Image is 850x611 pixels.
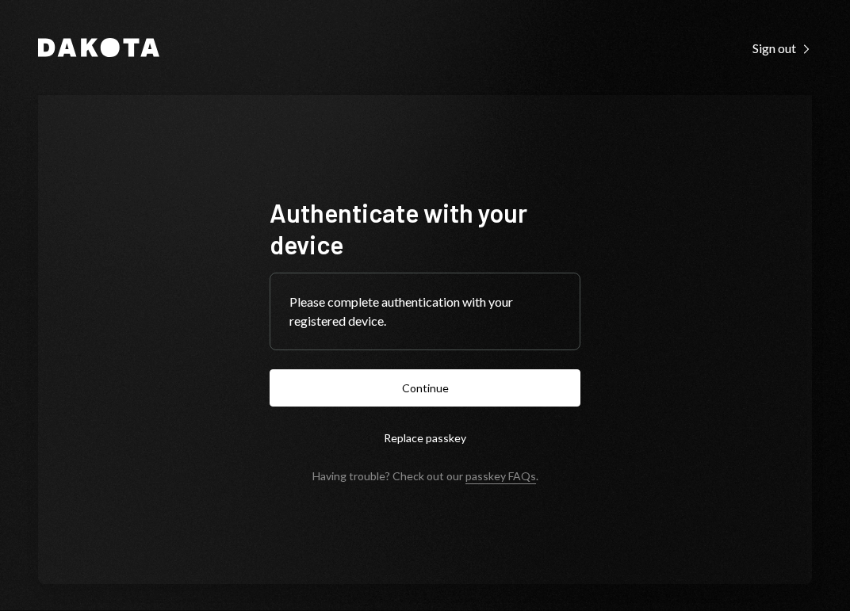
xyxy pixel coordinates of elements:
button: Replace passkey [270,419,580,456]
button: Continue [270,369,580,407]
h1: Authenticate with your device [270,197,580,260]
div: Please complete authentication with your registered device. [289,292,561,330]
a: Sign out [752,39,812,56]
div: Sign out [752,40,812,56]
div: Having trouble? Check out our . [312,469,538,483]
a: passkey FAQs [465,469,536,484]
